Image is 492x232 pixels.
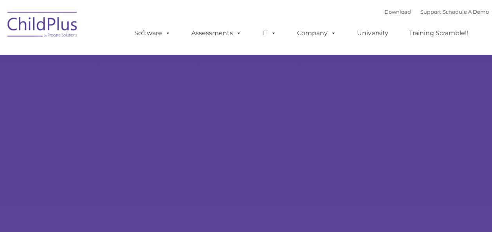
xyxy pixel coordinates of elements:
[289,25,344,41] a: Company
[349,25,396,41] a: University
[443,9,489,15] a: Schedule A Demo
[126,25,178,41] a: Software
[254,25,284,41] a: IT
[384,9,411,15] a: Download
[384,9,489,15] font: |
[401,25,476,41] a: Training Scramble!!
[420,9,441,15] a: Support
[184,25,249,41] a: Assessments
[4,6,82,45] img: ChildPlus by Procare Solutions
